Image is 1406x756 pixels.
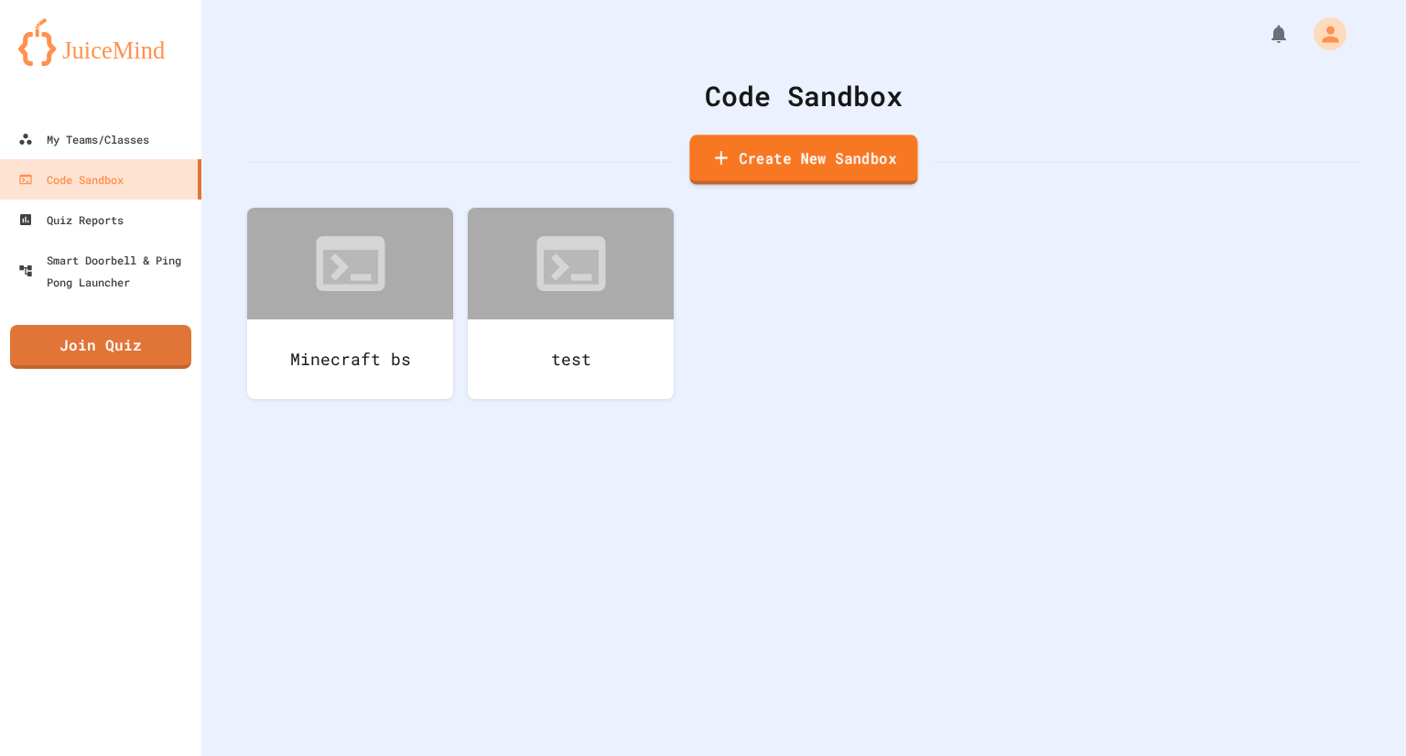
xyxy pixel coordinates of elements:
[689,135,917,185] a: Create New Sandbox
[18,249,194,293] div: Smart Doorbell & Ping Pong Launcher
[1234,18,1294,49] div: My Notifications
[468,319,674,399] div: test
[10,325,191,369] a: Join Quiz
[468,208,674,399] a: test
[247,75,1360,116] div: Code Sandbox
[18,168,124,190] div: Code Sandbox
[247,208,453,399] a: Minecraft bs
[18,128,149,150] div: My Teams/Classes
[1294,13,1351,55] div: My Account
[247,319,453,399] div: Minecraft bs
[18,18,183,66] img: logo-orange.svg
[18,209,124,231] div: Quiz Reports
